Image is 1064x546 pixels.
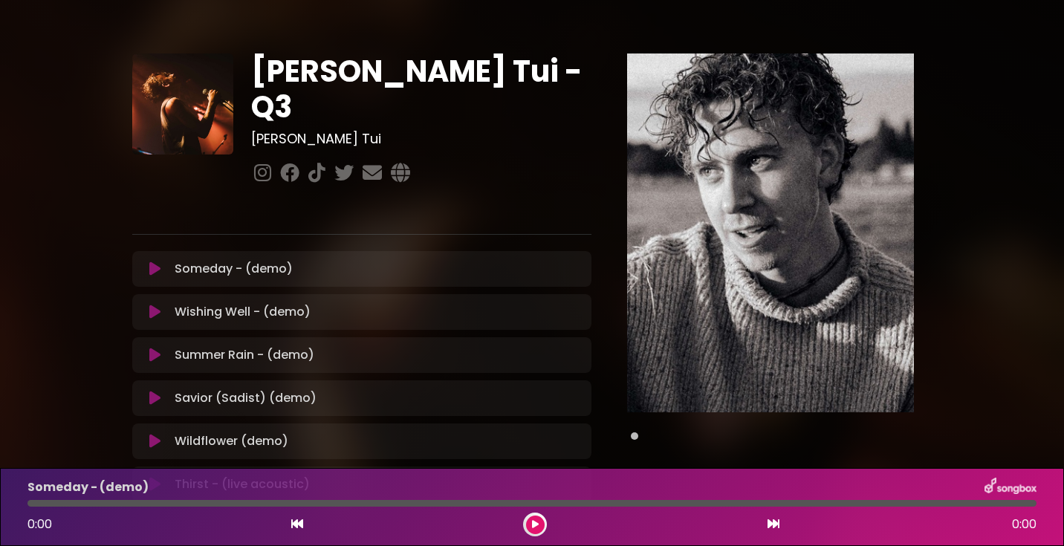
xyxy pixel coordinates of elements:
[27,516,52,533] span: 0:00
[1012,516,1037,533] span: 0:00
[175,303,311,321] p: Wishing Well - (demo)
[984,478,1037,497] img: songbox-logo-white.png
[175,432,288,450] p: Wildflower (demo)
[627,53,914,412] img: Main Media
[251,53,591,125] h1: [PERSON_NAME] Tui - Q3
[175,346,314,364] p: Summer Rain - (demo)
[175,389,317,407] p: Savior (Sadist) (demo)
[251,131,591,147] h3: [PERSON_NAME] Tui
[175,260,293,278] p: Someday - (demo)
[132,53,233,155] img: GhPKDW4sSLefIfBuW5vh
[27,478,149,496] p: Someday - (demo)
